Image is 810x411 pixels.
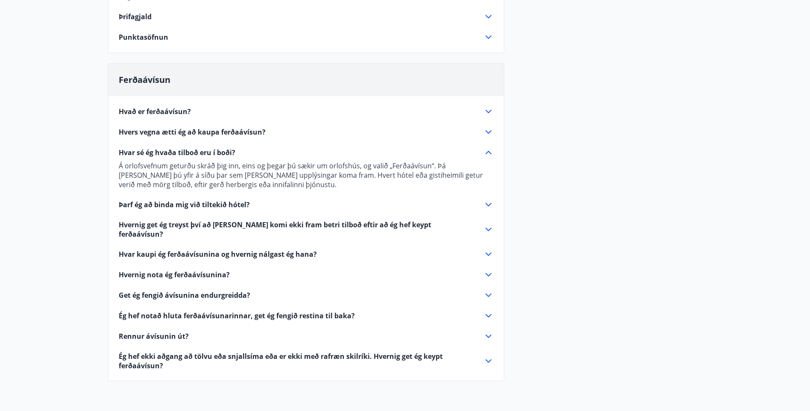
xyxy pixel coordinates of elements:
[119,148,235,157] span: Hvar sé ég hvaða tilboð eru í boði?
[119,250,317,259] span: Hvar kaupi ég ferðaávísunina og hvernig nálgast ég hana?
[119,352,494,370] div: Ég hef ekki aðgang að tölvu eða snjallsíma eða er ekki með rafræn skilríki. Hvernig get ég keypt ...
[119,291,250,300] span: Get ég fengið ávísunina endurgreidda?
[119,161,494,189] p: Á orlofsvefnum geturðu skráð þig inn, eins og þegar þú sækir um orlofshús, og valið „Ferðaávísun“...
[119,332,189,341] span: Rennur ávísunin út?
[119,220,473,239] span: Hvernig get ég treyst því að [PERSON_NAME] komi ekki fram betri tilboð eftir að ég hef keypt ferð...
[119,311,355,320] span: Ég hef notað hluta ferðaávísunarinnar, get ég fengið restina til baka?
[119,200,250,209] span: Þarf ég að binda mig við tiltekið hótel?
[119,270,230,279] span: Hvernig nota ég ferðaávísunina?
[119,270,494,280] div: Hvernig nota ég ferðaávísunina?
[119,290,494,300] div: Get ég fengið ávísunina endurgreidda?
[119,352,473,370] span: Ég hef ekki aðgang að tölvu eða snjallsíma eða er ekki með rafræn skilríki. Hvernig get ég keypt ...
[119,12,494,22] div: Þrifagjald
[119,107,191,116] span: Hvað er ferðaávísun?
[119,311,494,321] div: Ég hef notað hluta ferðaávísunarinnar, get ég fengið restina til baka?
[119,32,168,42] span: Punktasöfnun
[119,32,494,42] div: Punktasöfnun
[119,200,494,210] div: Þarf ég að binda mig við tiltekið hótel?
[119,127,266,137] span: Hvers vegna ætti ég að kaupa ferðaávísun?
[119,147,494,158] div: Hvar sé ég hvaða tilboð eru í boði?
[119,74,170,85] span: Ferðaávísun
[119,331,494,341] div: Rennur ávísunin út?
[119,106,494,117] div: Hvað er ferðaávísun?
[119,220,494,239] div: Hvernig get ég treyst því að [PERSON_NAME] komi ekki fram betri tilboð eftir að ég hef keypt ferð...
[119,158,494,189] div: Hvar sé ég hvaða tilboð eru í boði?
[119,249,494,259] div: Hvar kaupi ég ferðaávísunina og hvernig nálgast ég hana?
[119,127,494,137] div: Hvers vegna ætti ég að kaupa ferðaávísun?
[119,12,152,21] span: Þrifagjald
